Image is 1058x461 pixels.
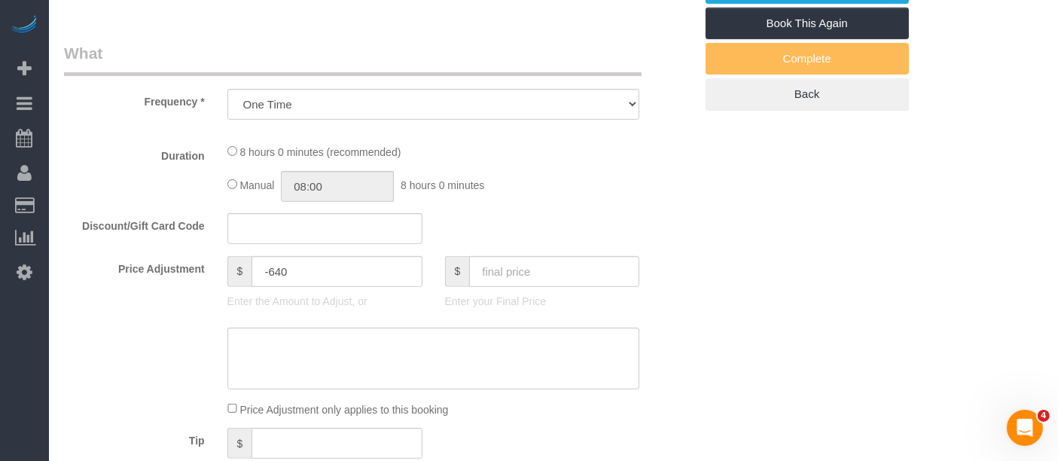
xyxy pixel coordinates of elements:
[706,8,909,39] a: Book This Again
[706,78,909,110] a: Back
[227,256,252,287] span: $
[53,143,216,163] label: Duration
[1038,410,1050,422] span: 4
[445,294,640,309] p: Enter your Final Price
[445,256,470,287] span: $
[227,294,422,309] p: Enter the Amount to Adjust, or
[239,403,448,415] span: Price Adjustment only applies to this booking
[227,428,252,459] span: $
[401,179,484,191] span: 8 hours 0 minutes
[239,146,401,158] span: 8 hours 0 minutes (recommended)
[53,428,216,448] label: Tip
[53,89,216,109] label: Frequency *
[469,256,639,287] input: final price
[64,42,642,76] legend: What
[9,15,39,36] img: Automaid Logo
[53,256,216,276] label: Price Adjustment
[239,179,274,191] span: Manual
[53,213,216,234] label: Discount/Gift Card Code
[1007,410,1043,446] iframe: Intercom live chat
